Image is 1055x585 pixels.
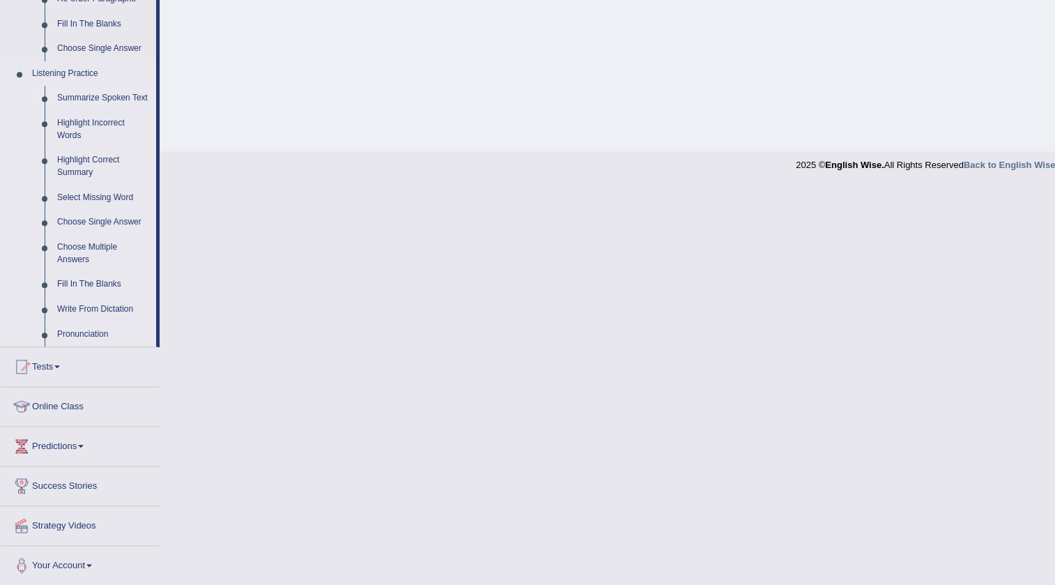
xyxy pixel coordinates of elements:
[964,160,1055,170] a: Back to English Wise
[1,347,160,382] a: Tests
[1,466,160,501] a: Success Stories
[26,61,156,86] a: Listening Practice
[1,427,160,462] a: Predictions
[51,297,156,322] a: Write From Dictation
[51,210,156,235] a: Choose Single Answer
[825,160,884,170] strong: English Wise.
[1,387,160,422] a: Online Class
[51,148,156,185] a: Highlight Correct Summary
[51,86,156,111] a: Summarize Spoken Text
[51,272,156,297] a: Fill In The Blanks
[1,506,160,541] a: Strategy Videos
[51,36,156,61] a: Choose Single Answer
[51,322,156,347] a: Pronunciation
[51,185,156,211] a: Select Missing Word
[51,12,156,37] a: Fill In The Blanks
[51,111,156,148] a: Highlight Incorrect Words
[796,151,1055,172] div: 2025 © All Rights Reserved
[1,546,160,581] a: Your Account
[51,235,156,272] a: Choose Multiple Answers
